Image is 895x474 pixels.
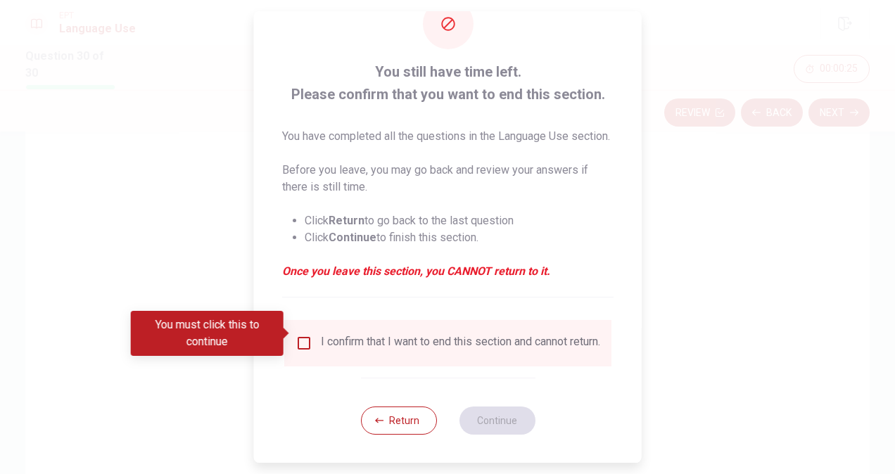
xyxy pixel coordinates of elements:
p: You have completed all the questions in the Language Use section. [282,128,614,145]
span: You still have time left. Please confirm that you want to end this section. [282,60,614,105]
li: Click to finish this section. [305,229,614,246]
div: You must click this to continue [131,311,284,356]
em: Once you leave this section, you CANNOT return to it. [282,263,614,280]
strong: Return [329,214,364,227]
button: Return [360,406,436,435]
p: Before you leave, you may go back and review your answers if there is still time. [282,162,614,196]
button: Continue [459,406,535,435]
li: Click to go back to the last question [305,212,614,229]
span: You must click this to continue [296,335,312,352]
div: I confirm that I want to end this section and cannot return. [321,335,600,352]
strong: Continue [329,231,376,244]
